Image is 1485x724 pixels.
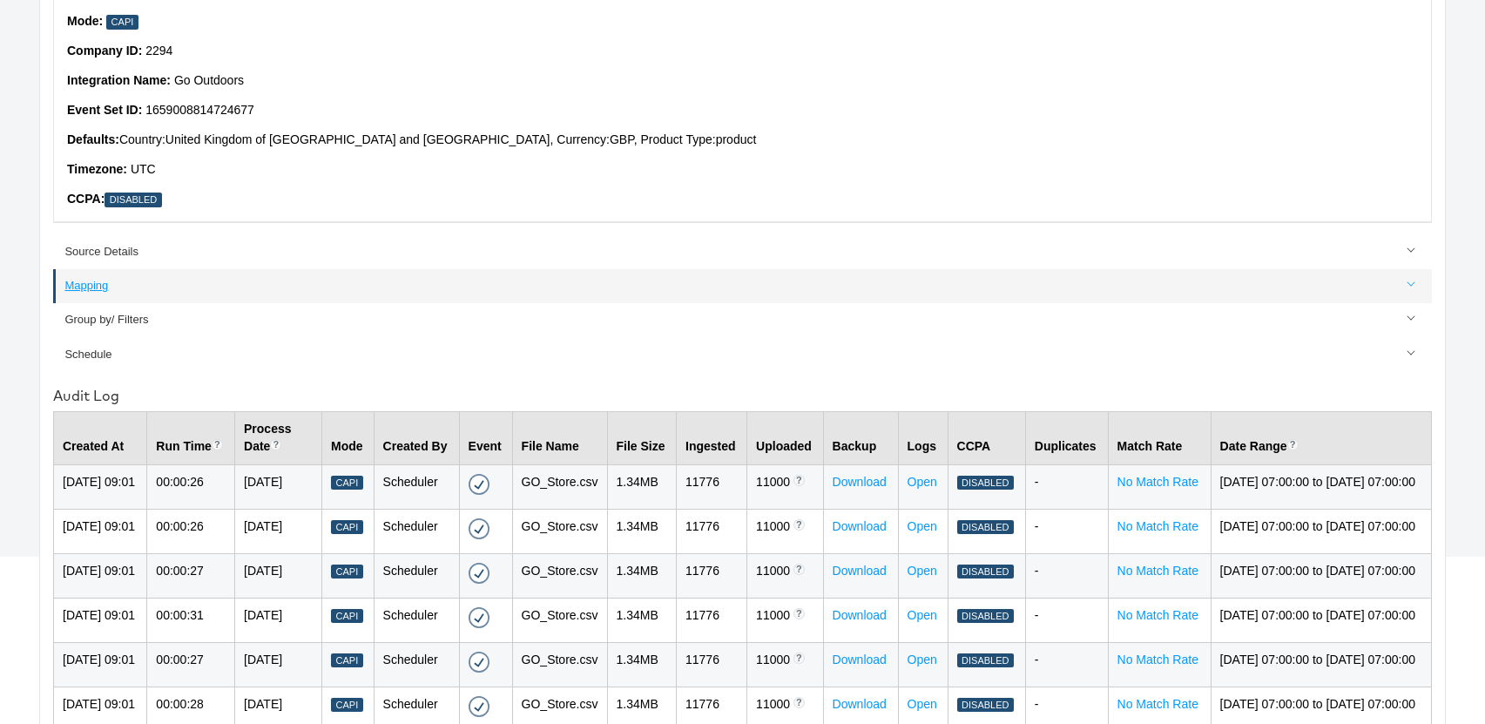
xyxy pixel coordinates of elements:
[54,464,147,509] td: [DATE] 09:01
[823,411,898,464] th: Backup
[1025,598,1108,642] td: -
[908,564,937,578] a: Open
[331,476,363,491] div: Capi
[512,642,607,687] td: GO_Store.csv
[67,132,119,146] strong: Defaults:
[957,520,1014,535] div: Disabled
[147,464,235,509] td: 00:00:26
[908,475,937,489] a: Open
[53,303,1432,337] a: Group by/ Filters
[67,73,171,87] strong: Integration Name:
[67,132,1418,149] p: Country: United Kingdom of [GEOGRAPHIC_DATA] and [GEOGRAPHIC_DATA] , Currency: GBP , Product Type...
[607,642,677,687] td: 1.34 MB
[374,509,459,553] td: Scheduler
[1117,608,1198,622] a: No Match Rate
[106,15,138,30] div: Capi
[677,464,747,509] td: 11776
[607,411,677,464] th: File Size
[1025,642,1108,687] td: -
[54,509,147,553] td: [DATE] 09:01
[53,234,1432,268] a: Source Details
[374,411,459,464] th: Created By
[512,411,607,464] th: File Name
[607,598,677,642] td: 1.34 MB
[374,553,459,598] td: Scheduler
[67,14,103,28] strong: Mode:
[374,642,459,687] td: Scheduler
[331,609,363,624] div: Capi
[67,162,127,176] strong: Timezone:
[235,411,322,464] th: Process Date
[459,411,512,464] th: Event
[235,598,322,642] td: [DATE]
[747,509,824,553] td: 11000
[331,653,363,668] div: Capi
[607,464,677,509] td: 1.34 MB
[607,553,677,598] td: 1.34 MB
[677,509,747,553] td: 11776
[677,598,747,642] td: 11776
[833,653,887,666] a: Download
[67,161,1418,179] p: UTC
[833,564,887,578] a: Download
[64,244,1422,261] div: Source Details
[1025,509,1108,553] td: -
[147,598,235,642] td: 00:00:31
[54,553,147,598] td: [DATE] 09:01
[67,102,1418,119] p: 1659008814724677
[898,411,948,464] th: Logs
[1211,598,1431,642] td: [DATE] 07:00:00 to [DATE] 07:00:00
[1117,475,1198,489] a: No Match Rate
[908,519,937,533] a: Open
[1211,411,1431,464] th: Date Range
[235,509,322,553] td: [DATE]
[677,553,747,598] td: 11776
[331,520,363,535] div: Capi
[747,642,824,687] td: 11000
[908,697,937,711] a: Open
[833,519,887,533] a: Download
[747,411,824,464] th: Uploaded
[677,642,747,687] td: 11776
[235,642,322,687] td: [DATE]
[1117,519,1198,533] a: No Match Rate
[331,698,363,713] div: Capi
[64,278,1422,294] div: Mapping
[331,565,363,579] div: Capi
[747,464,824,509] td: 11000
[53,337,1432,371] a: Schedule
[64,347,1422,363] div: Schedule
[67,192,105,206] strong: CCPA:
[512,464,607,509] td: GO_Store.csv
[957,609,1014,624] div: Disabled
[677,411,747,464] th: Ingested
[374,464,459,509] td: Scheduler
[1211,553,1431,598] td: [DATE] 07:00:00 to [DATE] 07:00:00
[1025,553,1108,598] td: -
[948,411,1025,464] th: CCPA
[908,653,937,666] a: Open
[1025,464,1108,509] td: -
[322,411,375,464] th: Mode
[1117,697,1198,711] a: No Match Rate
[1211,464,1431,509] td: [DATE] 07:00:00 to [DATE] 07:00:00
[512,553,607,598] td: GO_Store.csv
[1108,411,1211,464] th: Match Rate
[512,509,607,553] td: GO_Store.csv
[908,608,937,622] a: Open
[957,653,1014,668] div: Disabled
[235,553,322,598] td: [DATE]
[512,598,607,642] td: GO_Store.csv
[833,475,887,489] a: Download
[67,44,142,58] strong: Company ID:
[957,698,1014,713] div: Disabled
[54,411,147,464] th: Created At
[747,598,824,642] td: 11000
[374,598,459,642] td: Scheduler
[957,565,1014,579] div: Disabled
[147,509,235,553] td: 00:00:26
[1117,564,1198,578] a: No Match Rate
[54,642,147,687] td: [DATE] 09:01
[147,553,235,598] td: 00:00:27
[54,598,147,642] td: [DATE] 09:01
